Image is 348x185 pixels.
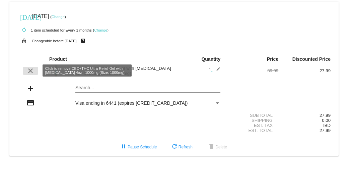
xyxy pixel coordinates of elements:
[32,39,77,43] small: Changeable before [DATE]
[75,100,188,106] span: Visa ending in 6441 (expires [CREDIT_CARD_DATA])
[207,143,215,151] mat-icon: delete
[165,141,198,153] button: Refresh
[20,13,28,21] mat-icon: [DATE]
[26,67,34,75] mat-icon: clear
[50,15,66,19] small: ( )
[278,68,331,73] div: 27.99
[170,145,193,149] span: Refresh
[94,28,107,32] a: Change
[226,118,278,123] div: Shipping
[170,143,179,151] mat-icon: refresh
[114,141,162,153] button: Pause Schedule
[79,37,87,45] mat-icon: live_help
[292,56,331,62] strong: Discounted Price
[20,37,28,45] mat-icon: lock_open
[267,56,278,62] strong: Price
[202,141,232,153] button: Delete
[93,28,109,32] small: ( )
[49,63,63,77] img: CBDTHC_UltraReliefGel_1000MG_600x600.jpg
[201,56,220,62] strong: Quantity
[226,68,278,73] div: 39.99
[226,113,278,118] div: Subtotal
[320,128,331,133] span: 27.99
[322,123,331,128] span: TBD
[17,28,92,32] small: 1 item scheduled for Every 1 months
[226,123,278,128] div: Est. Tax
[209,67,220,72] span: 1
[70,66,174,76] div: CBD+THC Ultra Relief Gel with [MEDICAL_DATA] 4oz - 1000mg (Size: 1000mg)
[322,118,331,123] span: 0.00
[226,128,278,133] div: Est. Total
[75,85,220,91] input: Search...
[278,113,331,118] div: 27.99
[49,56,67,62] strong: Product
[212,67,220,75] mat-icon: edit
[75,100,220,106] mat-select: Payment Method
[26,85,34,93] mat-icon: add
[52,15,65,19] a: Change
[26,99,34,107] mat-icon: credit_card
[207,145,227,149] span: Delete
[120,143,128,151] mat-icon: pause
[120,145,157,149] span: Pause Schedule
[20,26,28,34] mat-icon: autorenew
